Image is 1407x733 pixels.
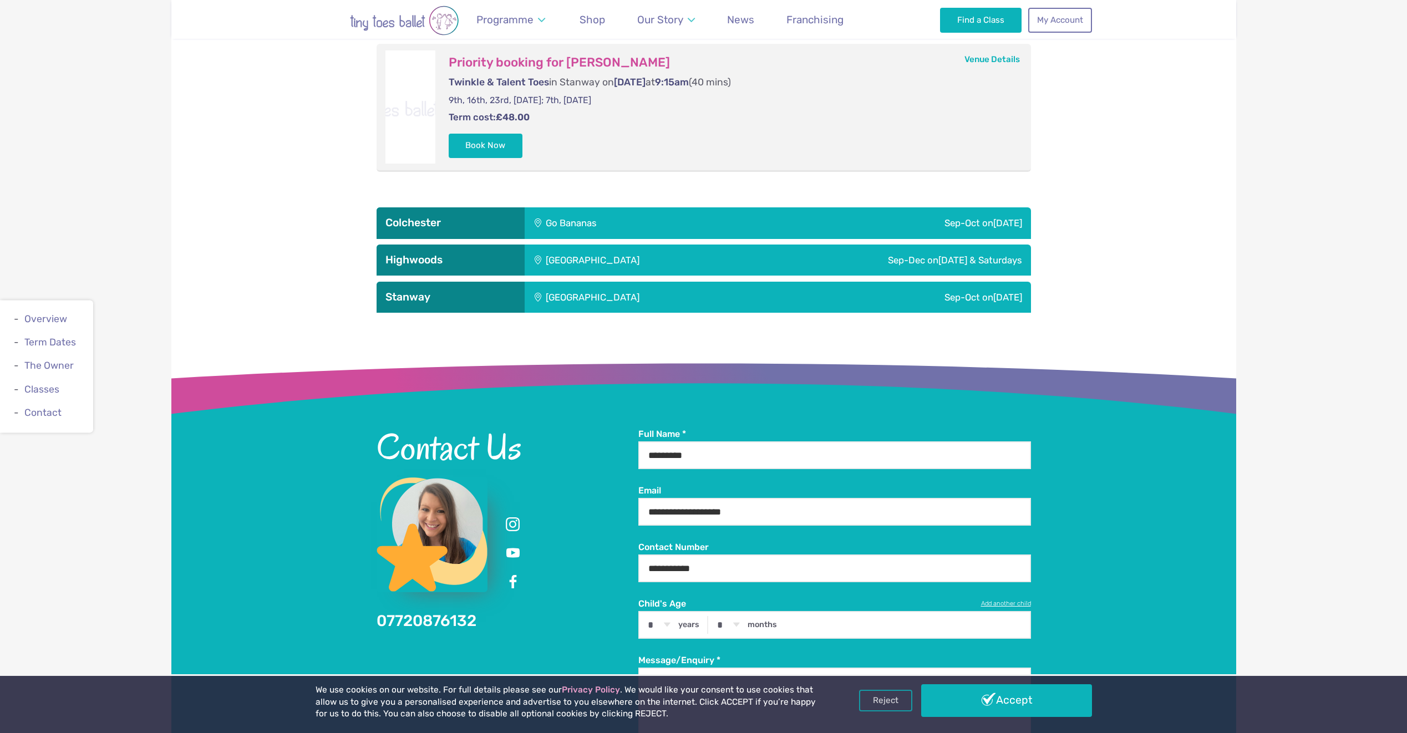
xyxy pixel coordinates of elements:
label: Full Name * [638,428,1031,440]
div: [GEOGRAPHIC_DATA] [525,282,811,313]
a: My Account [1028,8,1091,32]
a: Reject [859,690,912,711]
p: in Stanway on at (40 mins) [449,75,1009,89]
span: Twinkle & Talent Toes [449,77,549,88]
a: 07720876132 [377,612,476,630]
a: Add another child [981,599,1031,608]
span: Shop [580,13,605,26]
strong: £48.00 [496,111,530,123]
div: Sep-Oct on [811,282,1031,313]
label: months [748,620,777,630]
a: Facebook [503,572,523,592]
span: [DATE] [993,217,1022,228]
label: Email [638,485,1031,497]
label: Message/Enquiry * [638,654,1031,666]
button: Book Now [449,134,523,158]
a: Instagram [503,515,523,535]
div: Go Bananas [525,207,758,238]
div: [GEOGRAPHIC_DATA] [525,245,752,276]
span: Programme [476,13,534,26]
p: 9th, 16th, 23rd, [DATE]; 7th, [DATE] [449,94,1009,106]
a: Youtube [503,543,523,563]
span: Franchising [786,13,844,26]
a: Franchising [781,7,849,33]
a: Privacy Policy [562,685,620,695]
span: [DATE] & Saturdays [938,254,1022,266]
h3: Highwoods [385,253,516,267]
a: Programme [471,7,551,33]
label: Child's Age [638,598,1031,610]
span: [DATE] [993,292,1022,303]
h2: Contact Us [377,428,638,466]
h3: Priority booking for [PERSON_NAME] [449,55,1009,70]
label: Contact Number [638,541,1031,553]
span: News [727,13,754,26]
a: Accept [921,684,1092,716]
a: Venue Details [964,54,1020,64]
h3: Colchester [385,216,516,230]
label: years [678,620,699,630]
a: Our Story [632,7,700,33]
div: Sep-Oct on [758,207,1031,238]
p: Term cost: [449,111,1009,124]
a: Find a Class [940,8,1022,32]
a: Shop [575,7,611,33]
span: 9:15am [655,77,689,88]
span: [DATE] [614,77,646,88]
a: News [722,7,760,33]
h3: Stanway [385,291,516,304]
span: Our Story [637,13,683,26]
img: tiny toes ballet [316,6,493,35]
p: We use cookies on our website. For full details please see our . We would like your consent to us... [316,684,820,720]
div: Sep-Dec on [752,245,1031,276]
